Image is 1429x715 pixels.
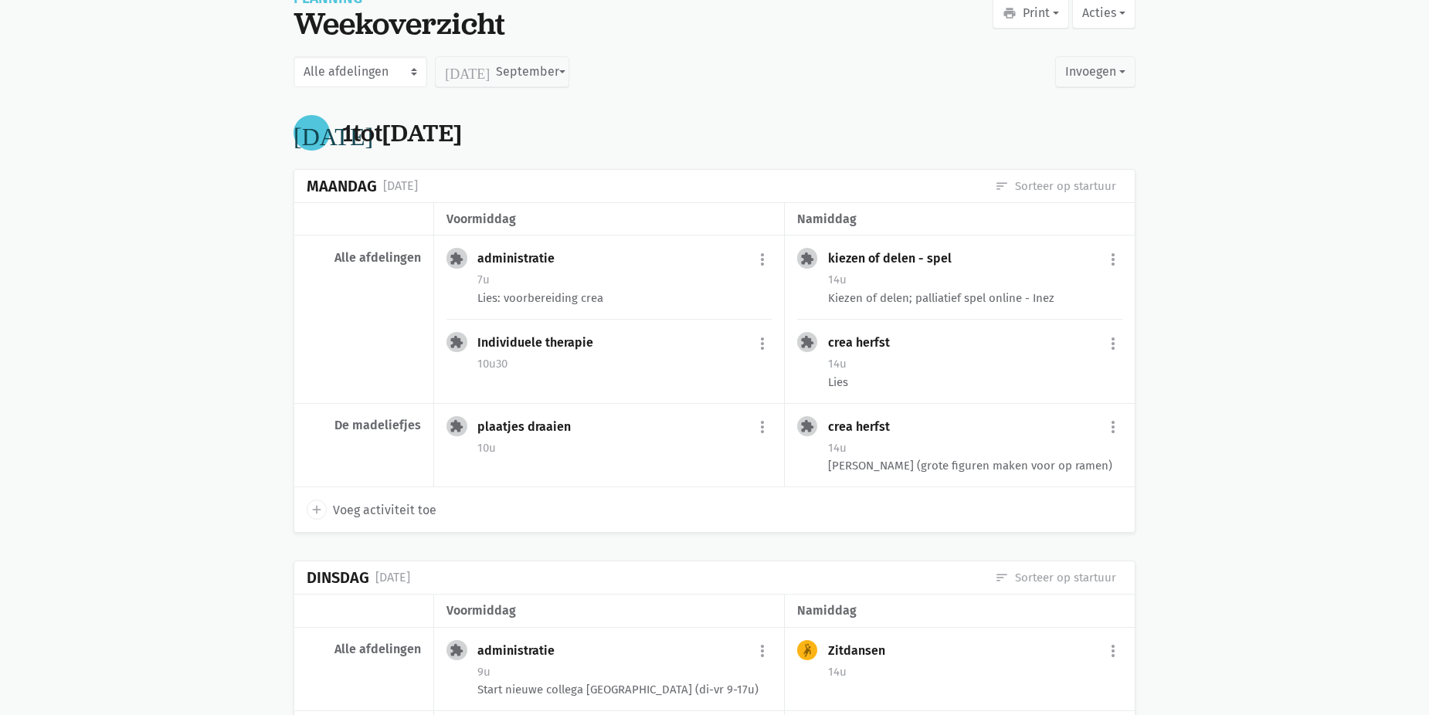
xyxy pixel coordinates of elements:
span: 10u [477,441,496,455]
div: Maandag [307,178,377,195]
a: add Voeg activiteit toe [307,500,436,520]
div: [PERSON_NAME] (grote figuren maken voor op ramen) [828,457,1122,474]
i: extension [450,335,463,349]
i: add [310,503,324,517]
div: [DATE] [383,176,418,196]
div: voormiddag [446,601,771,621]
i: [DATE] [445,65,490,79]
i: sort [995,179,1009,193]
i: [DATE] [294,120,373,145]
div: Start nieuwe collega [GEOGRAPHIC_DATA] (di-vr 9-17u) [477,681,771,698]
div: namiddag [797,209,1122,229]
i: extension [450,252,463,266]
a: Sorteer op startuur [995,178,1116,195]
div: tot [342,119,462,147]
span: 14u [828,441,847,455]
div: Zitdansen [828,643,898,659]
a: Sorteer op startuur [995,569,1116,586]
span: 10u30 [477,357,507,371]
i: sort [995,571,1009,585]
span: [DATE] [382,117,462,149]
span: 9u [477,665,490,679]
button: September [435,56,569,87]
i: sports_handball [800,643,814,657]
span: 14u [828,665,847,679]
div: Dinsdag [307,569,369,587]
div: [DATE] [375,568,410,588]
i: extension [800,335,814,349]
span: 14u [828,357,847,371]
span: 7u [477,273,490,286]
div: Weekoverzicht [294,5,505,41]
div: voormiddag [446,209,771,229]
button: Invoegen [1055,56,1135,87]
i: extension [800,419,814,433]
div: plaatjes draaien [477,419,583,435]
div: De madeliefjes [307,418,421,433]
i: extension [450,643,463,657]
i: extension [450,419,463,433]
div: Lies: voorbereiding crea [477,290,771,307]
div: kiezen of delen - spel [828,251,964,266]
div: crea herfst [828,335,902,351]
div: Alle afdelingen [307,642,421,657]
div: Individuele therapie [477,335,606,351]
span: 1 [342,117,353,149]
span: Voeg activiteit toe [333,500,436,520]
i: extension [800,252,814,266]
i: print [1003,6,1017,20]
span: 14u [828,273,847,286]
div: namiddag [797,601,1122,621]
div: administratie [477,643,567,659]
div: Alle afdelingen [307,250,421,266]
div: crea herfst [828,419,902,435]
div: administratie [477,251,567,266]
div: Kiezen of delen; palliatief spel online - Inez [828,290,1122,307]
div: Lies [828,374,1122,391]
